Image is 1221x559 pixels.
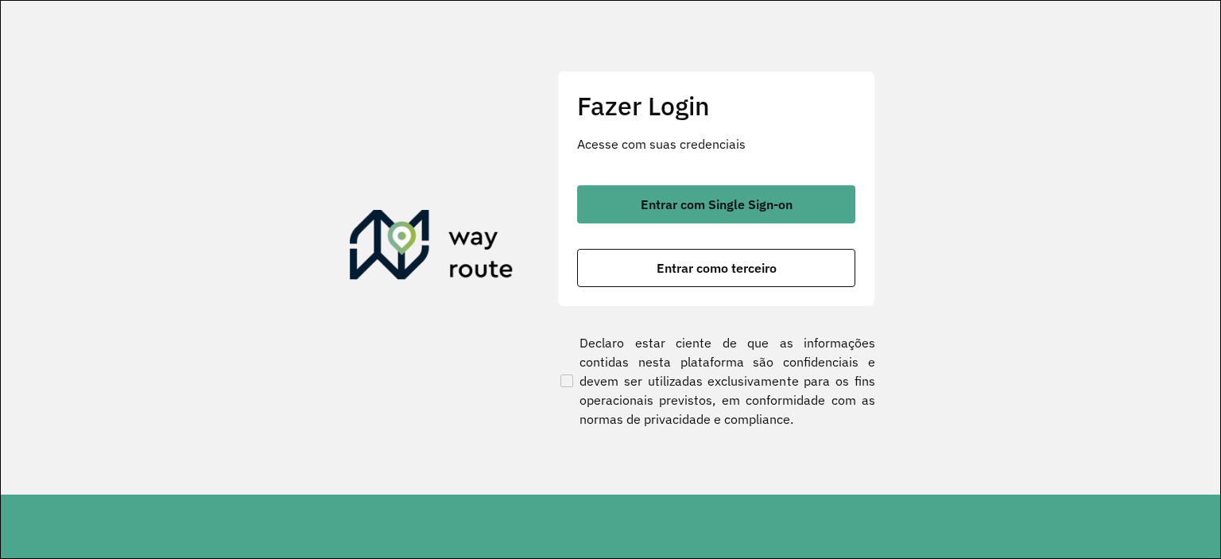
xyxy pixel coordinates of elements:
p: Acesse com suas credenciais [577,134,855,153]
h2: Fazer Login [577,91,855,121]
img: Roteirizador AmbevTech [350,210,514,286]
span: Entrar com Single Sign-on [641,198,793,211]
button: button [577,185,855,223]
span: Entrar como terceiro [657,262,777,274]
button: button [577,249,855,287]
label: Declaro estar ciente de que as informações contidas nesta plataforma são confidenciais e devem se... [557,333,875,429]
